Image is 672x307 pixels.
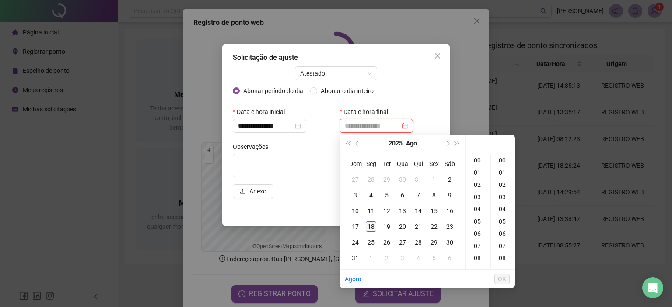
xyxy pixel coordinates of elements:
[353,135,362,152] button: prev-year
[468,240,489,252] div: 07
[426,219,442,235] td: 2025-08-22
[413,206,423,216] div: 14
[379,187,395,203] td: 2025-08-05
[366,190,376,200] div: 4
[345,276,361,283] a: Agora
[429,206,439,216] div: 15
[429,190,439,200] div: 8
[410,203,426,219] td: 2025-08-14
[410,172,426,187] td: 2025-07-31
[468,191,489,203] div: 03
[395,187,410,203] td: 2025-08-06
[233,184,273,198] button: uploadAnexo
[642,277,663,298] div: Open Intercom Messenger
[429,253,439,263] div: 5
[381,221,392,232] div: 19
[395,156,410,172] th: Qua
[395,250,410,266] td: 2025-09-03
[493,240,514,252] div: 07
[363,235,379,250] td: 2025-08-25
[426,172,442,187] td: 2025-08-01
[350,221,360,232] div: 17
[350,190,360,200] div: 3
[444,206,455,216] div: 16
[381,237,392,248] div: 26
[429,221,439,232] div: 22
[493,179,514,191] div: 02
[397,221,408,232] div: 20
[429,174,439,185] div: 1
[444,221,455,232] div: 23
[406,135,417,152] button: month panel
[413,174,423,185] div: 31
[363,172,379,187] td: 2025-07-28
[444,237,455,248] div: 30
[233,140,274,154] label: Observações
[434,52,441,59] span: close
[397,206,408,216] div: 13
[442,135,452,152] button: next-year
[379,172,395,187] td: 2025-07-29
[442,187,458,203] td: 2025-08-09
[442,219,458,235] td: 2025-08-23
[426,203,442,219] td: 2025-08-15
[350,174,360,185] div: 27
[426,156,442,172] th: Sex
[240,86,307,96] span: Abonar período do dia
[300,67,372,80] span: Atestado
[350,206,360,216] div: 10
[395,172,410,187] td: 2025-07-30
[233,105,290,119] label: Data e hora inicial
[366,174,376,185] div: 28
[347,250,363,266] td: 2025-08-31
[366,206,376,216] div: 11
[379,156,395,172] th: Ter
[381,190,392,200] div: 5
[429,237,439,248] div: 29
[468,252,489,264] div: 08
[442,203,458,219] td: 2025-08-16
[493,215,514,228] div: 05
[347,172,363,187] td: 2025-07-27
[468,154,489,166] div: 00
[444,174,455,185] div: 2
[347,219,363,235] td: 2025-08-17
[347,187,363,203] td: 2025-08-03
[363,187,379,203] td: 2025-08-04
[397,174,408,185] div: 30
[347,235,363,250] td: 2025-08-24
[397,237,408,248] div: 27
[339,105,394,119] label: Data e hora final
[410,187,426,203] td: 2025-08-07
[249,186,266,196] span: Anexo
[395,235,410,250] td: 2025-08-27
[350,253,360,263] div: 31
[493,252,514,264] div: 08
[381,206,392,216] div: 12
[347,156,363,172] th: Dom
[381,253,392,263] div: 2
[366,253,376,263] div: 1
[379,250,395,266] td: 2025-09-02
[468,166,489,179] div: 01
[468,215,489,228] div: 05
[363,219,379,235] td: 2025-08-18
[240,188,246,194] span: upload
[468,264,489,276] div: 09
[413,190,423,200] div: 7
[493,191,514,203] div: 03
[395,219,410,235] td: 2025-08-20
[426,187,442,203] td: 2025-08-08
[442,235,458,250] td: 2025-08-30
[379,219,395,235] td: 2025-08-19
[410,235,426,250] td: 2025-08-28
[366,237,376,248] div: 25
[452,135,462,152] button: super-next-year
[413,253,423,263] div: 4
[493,166,514,179] div: 01
[388,135,402,152] button: year panel
[366,221,376,232] div: 18
[410,156,426,172] th: Qui
[493,264,514,276] div: 09
[413,221,423,232] div: 21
